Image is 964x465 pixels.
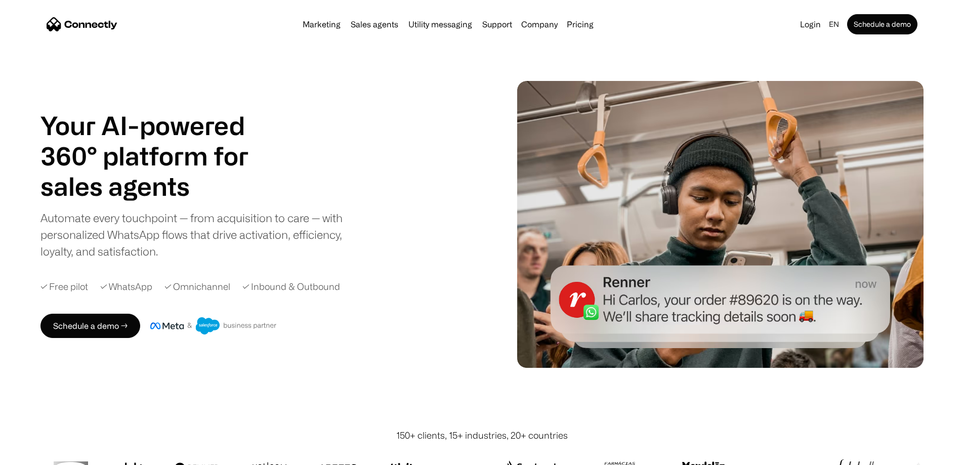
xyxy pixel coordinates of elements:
[796,17,825,31] a: Login
[10,446,61,461] aside: Language selected: English
[40,209,359,260] div: Automate every touchpoint — from acquisition to care — with personalized WhatsApp flows that driv...
[563,20,598,28] a: Pricing
[20,447,61,461] ul: Language list
[478,20,516,28] a: Support
[404,20,476,28] a: Utility messaging
[847,14,917,34] a: Schedule a demo
[347,20,402,28] a: Sales agents
[242,280,340,293] div: ✓ Inbound & Outbound
[40,110,273,171] h1: Your AI-powered 360° platform for
[47,17,117,32] a: home
[829,17,839,31] div: en
[521,17,558,31] div: Company
[150,317,277,334] img: Meta and Salesforce business partner badge.
[164,280,230,293] div: ✓ Omnichannel
[40,171,273,201] div: carousel
[825,17,845,31] div: en
[518,17,561,31] div: Company
[396,429,568,442] div: 150+ clients, 15+ industries, 20+ countries
[100,280,152,293] div: ✓ WhatsApp
[40,171,273,201] h1: sales agents
[40,280,88,293] div: ✓ Free pilot
[40,171,273,201] div: 1 of 4
[40,314,140,338] a: Schedule a demo →
[299,20,345,28] a: Marketing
